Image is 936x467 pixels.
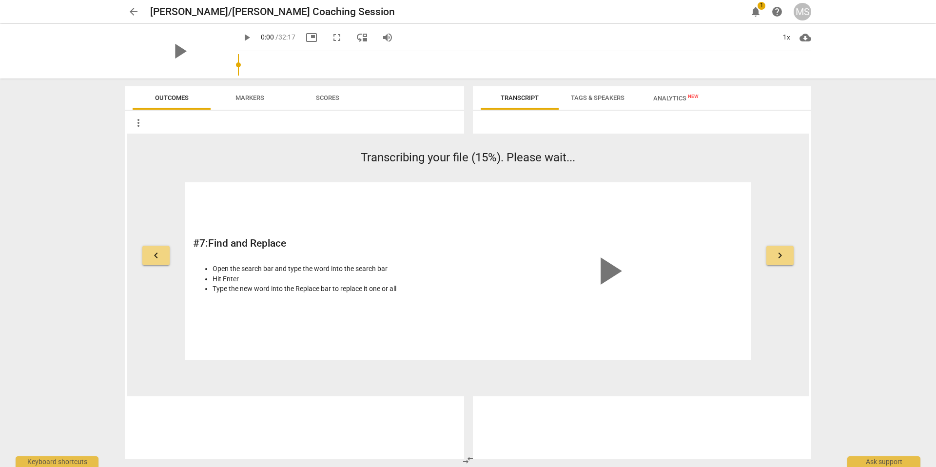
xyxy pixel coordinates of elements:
[316,94,339,101] span: Scores
[155,94,189,101] span: Outcomes
[238,29,255,46] button: Play
[213,264,463,274] li: Open the search bar and type the word into the search bar
[331,32,343,43] span: fullscreen
[379,29,396,46] button: Volume
[799,32,811,43] span: cloud_download
[585,248,632,294] span: play_arrow
[193,237,463,250] h2: # 7 : Find and Replace
[275,33,295,41] span: / 32:17
[794,3,811,20] button: MS
[750,6,761,18] span: notifications
[261,33,274,41] span: 0:00
[16,456,98,467] div: Keyboard shortcuts
[382,32,393,43] span: volume_up
[777,30,796,45] div: 1x
[353,29,371,46] button: View player as separate pane
[758,2,765,10] span: 1
[462,454,474,466] span: compare_arrows
[235,94,264,101] span: Markers
[571,94,624,101] span: Tags & Speakers
[306,32,317,43] span: picture_in_picture
[150,6,395,18] h2: [PERSON_NAME]/[PERSON_NAME] Coaching Session
[328,29,346,46] button: Fullscreen
[653,95,699,102] span: Analytics
[213,284,463,294] li: Type the new word into the Replace bar to replace it one or all
[688,94,699,99] span: New
[303,29,320,46] button: Picture in picture
[167,39,192,64] span: play_arrow
[771,6,783,18] span: help
[128,6,139,18] span: arrow_back
[768,3,786,20] a: Help
[847,456,920,467] div: Ask support
[747,3,764,20] button: Notifications
[361,151,575,164] span: Transcribing your file (15%). Please wait...
[774,250,786,261] span: keyboard_arrow_right
[356,32,368,43] span: move_down
[133,117,144,129] span: more_vert
[150,250,162,261] span: keyboard_arrow_left
[213,274,463,284] li: Hit Enter
[501,94,539,101] span: Transcript
[241,32,253,43] span: play_arrow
